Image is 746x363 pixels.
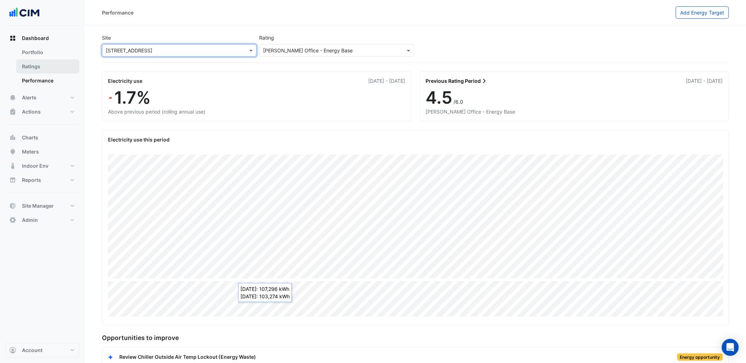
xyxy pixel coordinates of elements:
button: Admin [6,213,79,227]
button: Meters [6,145,79,159]
div: [DATE] - [DATE] [369,77,405,85]
button: Dashboard [6,31,79,45]
img: Company Logo [8,6,40,20]
span: Reports [22,177,41,184]
button: Account [6,343,79,357]
app-icon: Admin [9,217,16,224]
a: Ratings [16,59,79,74]
span: /6.0 [454,99,463,105]
div: Dashboard [6,45,79,91]
app-icon: Charts [9,134,16,141]
app-icon: Site Manager [9,202,16,209]
app-icon: Meters [9,148,16,155]
a: Previous Rating Period [426,77,488,85]
span: 1.7% [114,87,151,108]
app-icon: Reports [9,177,16,184]
button: Add Energy Target [676,6,729,19]
button: Site Manager [6,199,79,213]
div: Energy opportunity [677,353,723,361]
button: Reports [6,173,79,187]
div: Review Chiller Outside Air Temp Lockout (Energy Waste) [119,353,256,361]
app-icon: Alerts [9,94,16,101]
a: Performance [16,74,79,88]
div: Performance [102,9,133,16]
div: Electricity use this period [108,136,723,143]
span: Meters [22,148,39,155]
label: Site [102,34,111,41]
span: Alerts [22,94,36,101]
span: Account [22,347,42,354]
h5: Opportunities to improve [102,334,729,341]
span: Actions [22,108,41,115]
span: Admin [22,217,38,224]
app-icon: Dashboard [9,35,16,42]
span: Site Manager [22,202,54,209]
app-icon: Actions [9,108,16,115]
button: Alerts [6,91,79,105]
div: Open Intercom Messenger [722,339,739,356]
a: Portfolio [16,45,79,59]
app-icon: Indoor Env [9,162,16,169]
button: Actions [6,105,79,119]
div: Electricity use [108,77,142,85]
span: Charts [22,134,38,141]
span: Indoor Env [22,162,49,169]
div: Above previous period (rolling annual use) [108,108,405,115]
div: [PERSON_NAME] Office - Energy Base [426,108,723,115]
button: Charts [6,131,79,145]
div: [DATE] - [DATE] [686,77,723,85]
span: Dashboard [22,35,49,42]
span: Add Energy Target [680,10,724,16]
button: Indoor Env [6,159,79,173]
span: 4.5 [426,87,452,108]
label: Rating [260,34,274,41]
